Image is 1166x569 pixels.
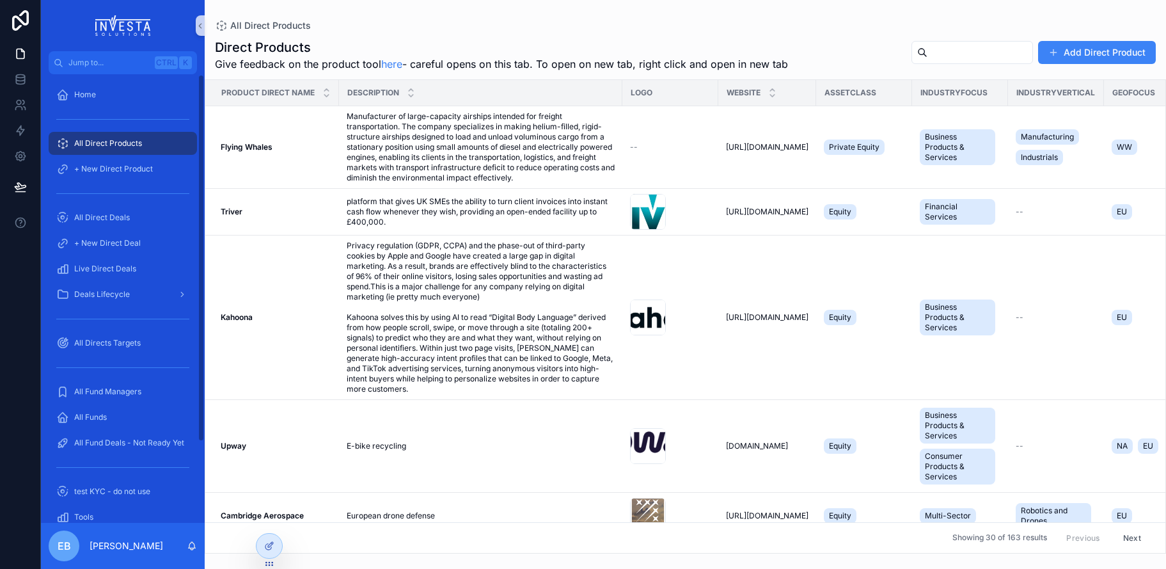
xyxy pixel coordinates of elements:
img: App logo [95,15,151,36]
a: [URL][DOMAIN_NAME] [726,207,808,217]
a: Cambridge Aerospace [221,511,331,521]
span: European drone defense [347,511,435,521]
a: -- [630,142,711,152]
a: Financial Services [920,196,1000,227]
span: Business Products & Services [925,132,990,163]
a: Deals Lifecycle [49,283,197,306]
a: Equity [824,436,904,456]
span: E-bike recycling [347,441,406,451]
a: [URL][DOMAIN_NAME] [726,142,808,152]
span: K [180,58,191,68]
span: EU [1117,312,1127,323]
span: Robotics and Drones [1021,506,1086,526]
button: Next [1114,528,1150,548]
a: Multi-Sector [920,506,1000,526]
span: Deals Lifecycle [74,289,130,300]
a: + New Direct Product [49,157,197,180]
a: E-bike recycling [347,441,615,451]
a: Equity [824,307,904,328]
a: test KYC - do not use [49,480,197,503]
strong: Cambridge Aerospace [221,511,304,520]
span: + New Direct Product [74,164,153,174]
a: Equity [824,506,904,526]
span: Logo [631,88,652,98]
span: Live Direct Deals [74,264,136,274]
a: Equity [824,202,904,222]
span: All Direct Products [230,19,311,32]
span: Business Products & Services [925,410,990,441]
span: EU [1117,511,1127,521]
a: [DOMAIN_NAME] [726,441,808,451]
a: Kahoona [221,312,331,323]
a: Business Products & ServicesConsumer Products & Services [920,405,1000,487]
a: Robotics and Drones [1016,501,1096,531]
span: Equity [829,312,851,323]
a: -- [1016,441,1096,451]
span: Website [727,88,760,98]
span: Jump to... [68,58,150,68]
a: -- [1016,207,1096,217]
a: All Fund Deals - Not Ready Yet [49,431,197,454]
span: All Fund Managers [74,387,141,397]
a: Business Products & Services [920,127,1000,168]
span: Equity [829,441,851,451]
a: -- [1016,312,1096,323]
span: Consumer Products & Services [925,451,990,482]
span: All Fund Deals - Not Ready Yet [74,438,184,448]
span: WW [1117,142,1132,152]
span: Financial Services [925,202,990,222]
span: Ctrl [155,56,178,69]
a: Business Products & Services [920,297,1000,338]
span: All Directs Targets [74,338,141,348]
span: IndustryVertical [1016,88,1095,98]
span: Multi-Sector [925,511,971,521]
span: NA [1117,441,1128,451]
span: IndustryFocus [920,88,988,98]
a: Tools [49,506,197,529]
span: GeoFocus [1112,88,1155,98]
span: EU [1117,207,1127,217]
span: Equity [829,207,851,217]
span: Manufacturing [1021,132,1074,142]
span: All Funds [74,412,107,422]
span: test KYC - do not use [74,486,150,497]
span: EU [1143,441,1153,451]
span: Industrials [1021,152,1058,163]
span: Business Products & Services [925,302,990,333]
span: Product Direct Name [221,88,315,98]
a: Private Equity [824,137,904,157]
span: -- [630,142,638,152]
a: Live Direct Deals [49,257,197,280]
a: Home [49,83,197,106]
h1: Direct Products [215,38,788,56]
a: [URL][DOMAIN_NAME] [726,511,808,521]
a: Upway [221,441,331,451]
a: All Directs Targets [49,332,197,355]
span: Equity [829,511,851,521]
strong: Flying Whales [221,142,272,152]
button: Add Direct Product [1038,41,1156,64]
a: Privacy regulation (GDPR, CCPA) and the phase-out of third-party cookies by Apple and Google have... [347,241,615,394]
a: Manufacturer of large-capacity airships intended for freight transportation. The company speciali... [347,111,615,183]
span: Home [74,90,96,100]
span: Give feedback on the product tool - careful opens on this tab. To open on new tab, right click an... [215,56,788,72]
a: ManufacturingIndustrials [1016,127,1096,168]
a: platform that gives UK SMEs the ability to turn client invoices into instant cash flow whenever t... [347,196,615,227]
span: AssetClass [824,88,876,98]
span: All Direct Products [74,138,142,148]
button: Jump to...CtrlK [49,51,197,74]
span: EB [58,538,71,554]
a: Flying Whales [221,142,331,152]
span: Description [347,88,399,98]
a: Triver [221,207,331,217]
span: All Direct Deals [74,212,130,223]
div: scrollable content [41,74,205,523]
a: [URL][DOMAIN_NAME] [726,312,808,323]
